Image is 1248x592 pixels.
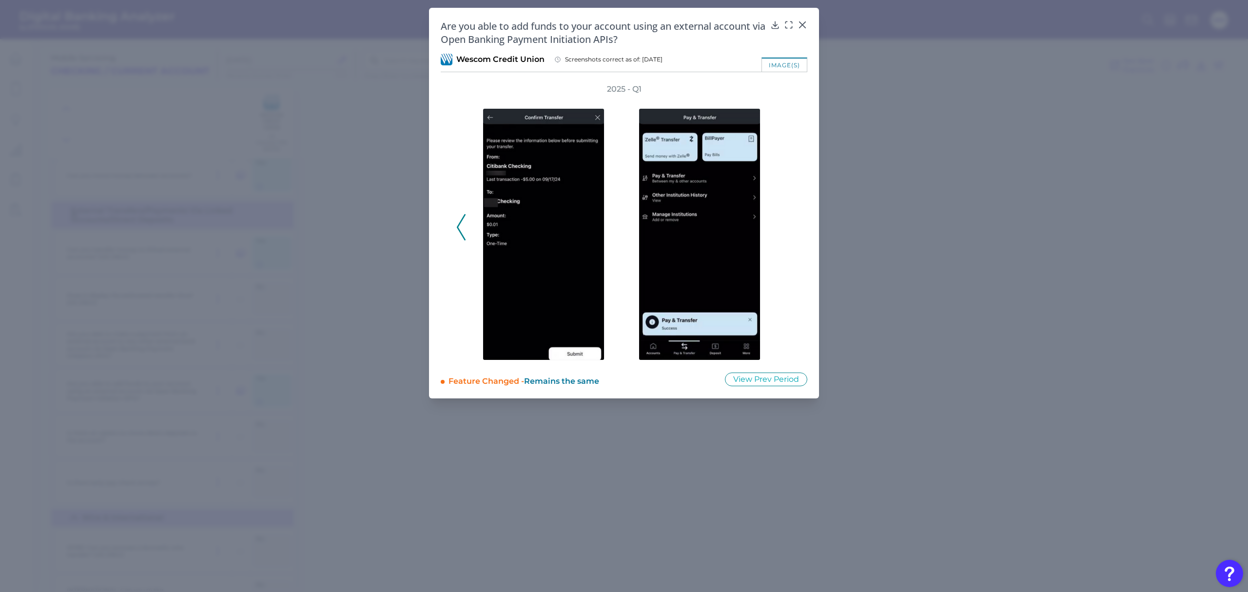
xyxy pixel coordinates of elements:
[441,54,452,65] img: Wescom Credit Union
[441,20,766,46] h2: Are you able to add funds to your account using an external account via Open Banking Payment Init...
[639,108,760,360] img: 927-15-Wescom-RC-USMobile-Q1-2025.png
[761,58,807,72] div: image(s)
[1216,560,1243,587] button: Open Resource Center
[524,376,599,386] span: Remains the same
[483,108,604,360] img: 927-16-Wescom-RC-USMobile-Q1-2025.png
[565,56,663,63] span: Screenshots correct as of: [DATE]
[448,372,712,387] div: Feature Changed -
[607,84,642,95] h3: 2025 - Q1
[725,373,807,386] button: View Prev Period
[456,54,545,65] span: Wescom Credit Union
